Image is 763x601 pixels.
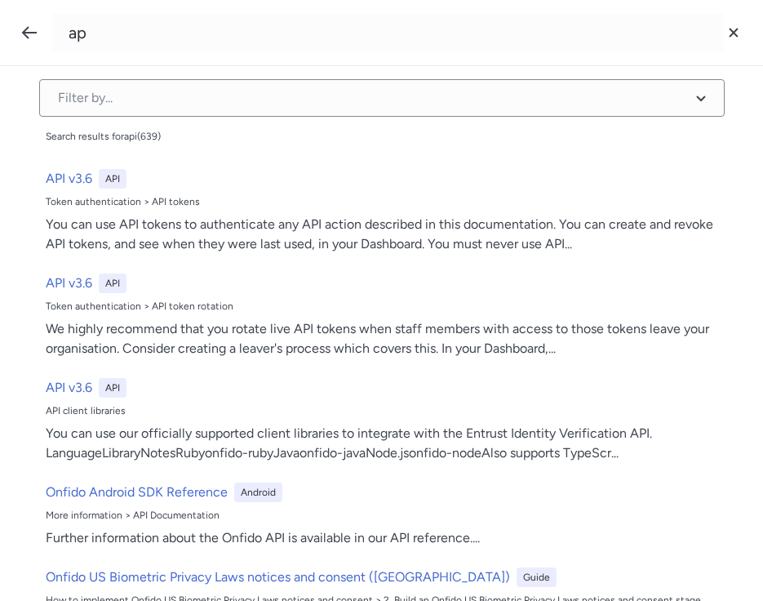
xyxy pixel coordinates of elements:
[39,372,725,470] a: API v3.6APIAPI client librariesYou can use our officially supported client libraries to integrate...
[46,215,718,254] div: You can use API tokens to authenticate any API action described in this documentation. You can cr...
[39,267,725,365] a: API v3.6APIToken authentication > API token rotationWe highly recommend that you rotate live API ...
[46,509,718,522] div: More information > API Documentation
[517,568,557,587] div: Guide
[46,424,718,463] div: You can use our officially supported client libraries to integrate with the Entrust Identity Veri...
[20,23,39,42] svg: Close search field button
[724,23,743,42] svg: Clear search field button
[99,378,126,398] div: API
[46,130,161,143] div: Search results for api ( 639 )
[234,483,282,502] div: Android
[58,88,680,108] div: Filter by...
[46,483,228,502] h6: Onfido Android SDK Reference
[52,14,724,51] input: Onfido search input field
[46,528,718,548] div: Further information about the Onfido API is available in our API reference. ...
[99,169,126,189] div: API
[46,319,718,358] div: We highly recommend that you rotate live API tokens when staff members with access to those token...
[39,476,725,554] a: Onfido Android SDK ReferenceAndroidMore information > API DocumentationFurther information about ...
[724,13,743,52] button: Clear search field button
[39,162,725,260] a: API v3.6APIToken authentication > API tokensYou can use API tokens to authenticate any API action...
[46,195,718,208] div: Token authentication > API tokens
[46,274,92,293] h6: API v3.6
[46,169,92,189] h6: API v3.6
[99,274,126,293] div: API
[20,13,39,52] button: Close search field button
[46,378,92,398] h6: API v3.6
[46,568,510,587] h6: Onfido US Biometric Privacy Laws notices and consent ([GEOGRAPHIC_DATA])
[46,404,718,417] div: API client libraries
[46,300,718,313] div: Token authentication > API token rotation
